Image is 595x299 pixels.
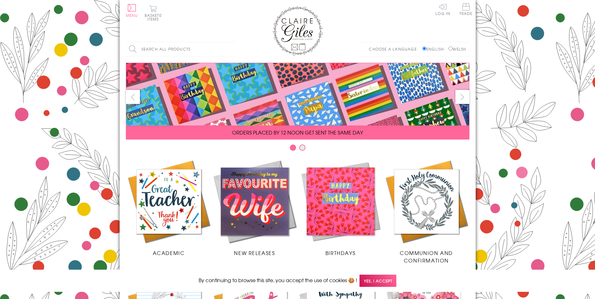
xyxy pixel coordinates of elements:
[359,275,396,287] span: Yes, I accept
[325,249,355,257] span: Birthdays
[273,6,323,56] img: Claire Giles Greetings Cards
[212,159,298,257] a: New Releases
[455,90,469,104] button: next
[422,47,426,51] input: English
[422,46,447,52] label: English
[153,249,185,257] span: Academic
[400,249,453,264] span: Communion and Confirmation
[232,129,363,136] span: ORDERS PLACED BY 12 NOON GET SENT THE SAME DAY
[126,4,138,17] button: Menu
[126,12,138,18] span: Menu
[126,159,212,257] a: Academic
[126,90,140,104] button: prev
[145,5,162,21] button: Basket0 items
[449,46,466,52] label: Welsh
[234,249,275,257] span: New Releases
[298,159,384,257] a: Birthdays
[449,47,453,51] input: Welsh
[435,3,450,15] a: Log In
[126,144,469,154] div: Carousel Pagination
[369,46,421,52] p: Choose a language:
[147,12,162,22] span: 0 items
[459,3,473,17] a: Trade
[299,145,305,151] button: Carousel Page 2
[384,159,469,264] a: Communion and Confirmation
[126,42,235,56] input: Search all products
[229,42,235,56] input: Search
[459,3,473,15] span: Trade
[290,145,296,151] button: Carousel Page 1 (Current Slide)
